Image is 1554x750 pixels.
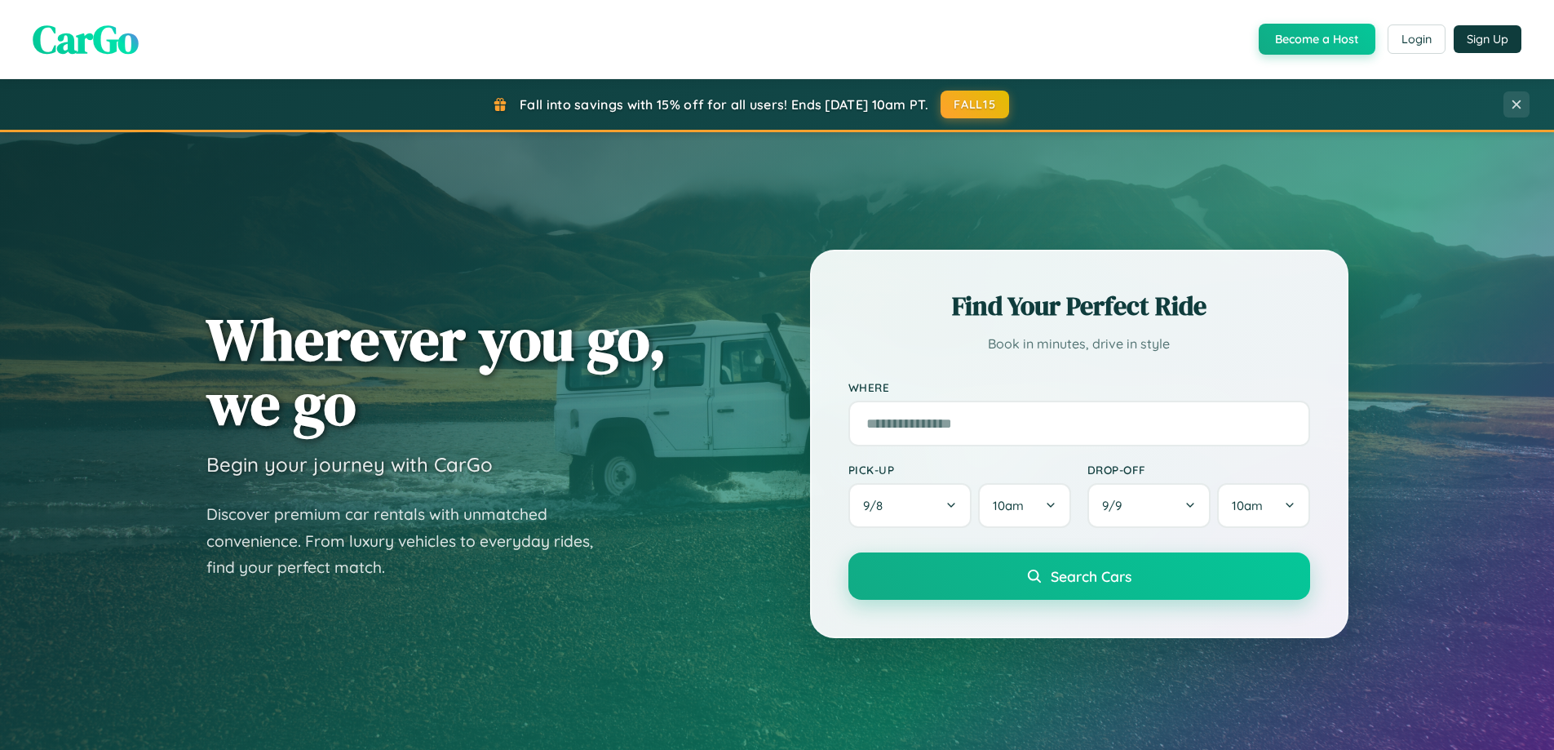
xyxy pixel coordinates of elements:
[33,12,139,66] span: CarGo
[206,501,614,581] p: Discover premium car rentals with unmatched convenience. From luxury vehicles to everyday rides, ...
[1051,567,1131,585] span: Search Cars
[941,91,1009,118] button: FALL15
[1454,25,1521,53] button: Sign Up
[978,483,1070,528] button: 10am
[848,288,1310,324] h2: Find Your Perfect Ride
[848,463,1071,477] label: Pick-up
[1087,483,1211,528] button: 9/9
[206,452,493,477] h3: Begin your journey with CarGo
[206,307,666,436] h1: Wherever you go, we go
[520,96,928,113] span: Fall into savings with 15% off for all users! Ends [DATE] 10am PT.
[1232,498,1263,513] span: 10am
[1102,498,1130,513] span: 9 / 9
[1388,24,1446,54] button: Login
[993,498,1024,513] span: 10am
[848,483,972,528] button: 9/8
[1259,24,1375,55] button: Become a Host
[863,498,891,513] span: 9 / 8
[848,332,1310,356] p: Book in minutes, drive in style
[1087,463,1310,477] label: Drop-off
[848,553,1310,600] button: Search Cars
[848,380,1310,394] label: Where
[1217,483,1309,528] button: 10am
